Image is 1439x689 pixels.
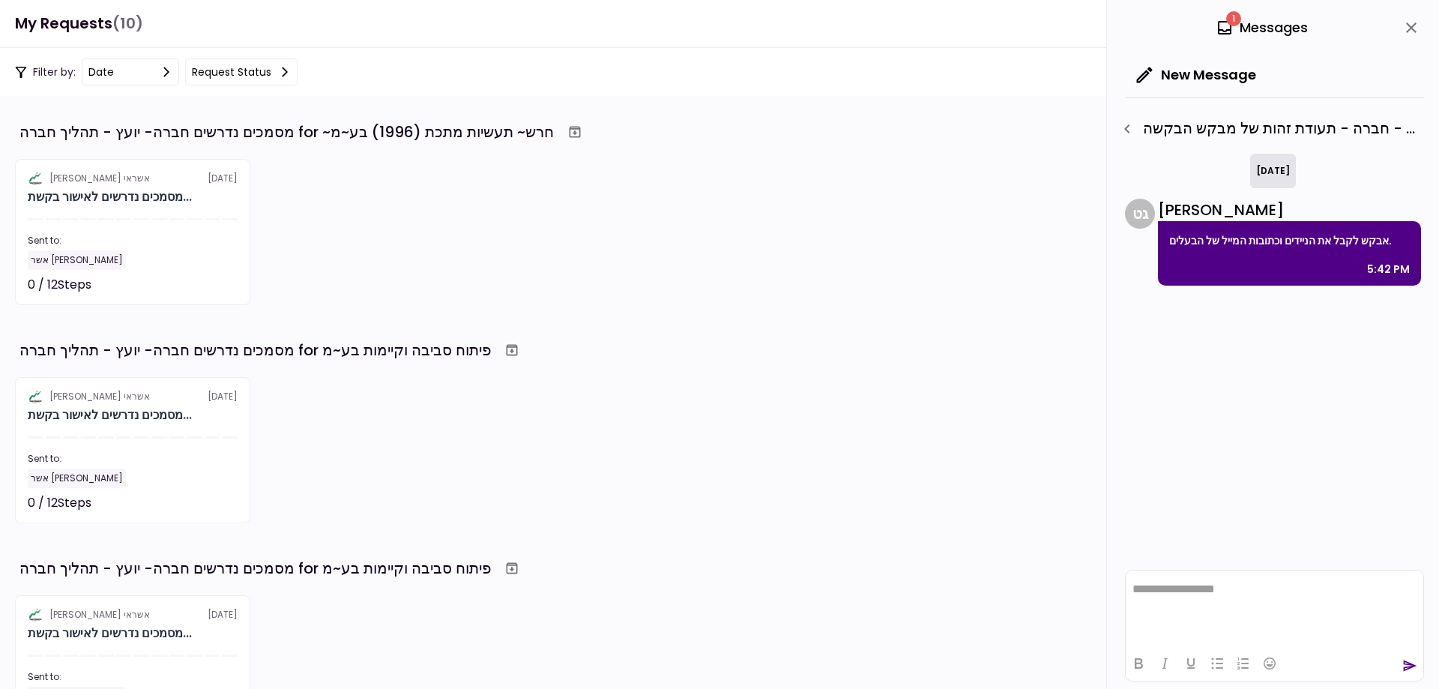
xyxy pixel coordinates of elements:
div: Not started [170,494,238,512]
button: Bold [1126,653,1151,674]
span: 1 [1226,11,1241,26]
div: [DATE] [28,608,238,622]
button: Bullet list [1204,653,1230,674]
div: [PERSON_NAME] אשראי [49,390,150,403]
div: Sent to: [28,670,238,684]
button: send [1402,658,1417,673]
img: Partner logo [28,608,43,622]
button: Archive workflow [561,118,588,145]
div: [PERSON_NAME] אשראי [49,608,150,622]
div: מסמכים נדרשים לאישור בקשת חברה- יועץ [28,625,192,643]
span: (10) [112,8,143,39]
div: [DATE] [28,172,238,185]
img: Partner logo [28,172,43,185]
button: Italic [1152,653,1177,674]
div: אשר [PERSON_NAME] [28,250,126,270]
h1: My Requests [15,8,143,39]
button: New Message [1125,55,1268,94]
div: מסמכים נדרשים לאישור הבקשה - חברה - תעודת זהות של מבקש הבקשה [1114,116,1424,142]
div: [DATE] [1250,154,1296,188]
div: Sent to: [28,452,238,466]
div: Filter by: [15,58,298,85]
button: close [1399,15,1424,40]
div: 0 / 12 Steps [28,276,91,294]
div: מסמכים נדרשים חברה- יועץ - תהליך חברה for פיתוח סביבה וקיימות בע~מ [19,339,491,361]
div: ג ט [1125,199,1155,229]
div: [PERSON_NAME] [1158,199,1421,221]
button: Underline [1178,653,1204,674]
button: Request status [185,58,298,85]
div: Sent to: [28,234,238,247]
div: Not started [170,276,238,294]
div: 0 / 12 Steps [28,494,91,512]
div: מסמכים נדרשים לאישור בקשת חברה- יועץ [28,406,192,424]
iframe: Rich Text Area [1126,571,1423,646]
div: [DATE] [28,390,238,403]
button: Archive workflow [498,337,525,364]
img: Partner logo [28,390,43,403]
div: 5:42 PM [1367,260,1410,278]
div: אשר [PERSON_NAME] [28,469,126,488]
button: Archive workflow [498,555,525,582]
div: Messages [1216,16,1308,39]
p: אבקש לקבל את הניידים וכתובות המייל של הבעלים. [1169,232,1410,250]
button: date [82,58,179,85]
div: מסמכים נדרשים לאישור בקשת חברה- יועץ [28,188,192,206]
div: [PERSON_NAME] אשראי [49,172,150,185]
button: Emojis [1257,653,1282,674]
button: Numbered list [1231,653,1256,674]
div: מסמכים נדרשים חברה- יועץ - תהליך חברה for ~חרש~ תעשיות מתכת (1996) בע~מ [19,121,554,143]
div: date [88,64,114,80]
div: מסמכים נדרשים חברה- יועץ - תהליך חברה for פיתוח סביבה וקיימות בע~מ [19,557,491,580]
